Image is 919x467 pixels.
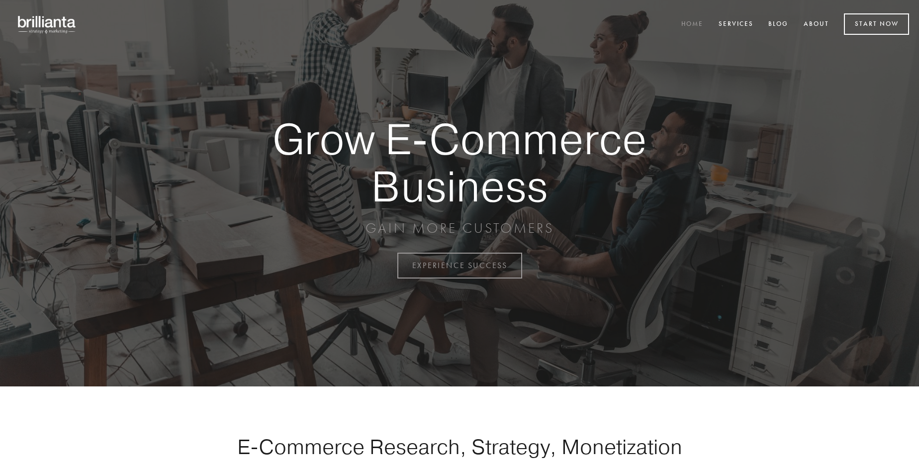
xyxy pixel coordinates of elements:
a: Start Now [844,13,909,35]
p: GAIN MORE CUSTOMERS [238,219,681,237]
strong: Grow E-Commerce Business [238,115,681,209]
img: brillianta - research, strategy, marketing [10,10,85,39]
h1: E-Commerce Research, Strategy, Monetization [206,434,713,459]
a: EXPERIENCE SUCCESS [397,253,522,279]
a: Home [675,16,710,33]
a: Blog [762,16,795,33]
a: Services [712,16,760,33]
a: About [797,16,835,33]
